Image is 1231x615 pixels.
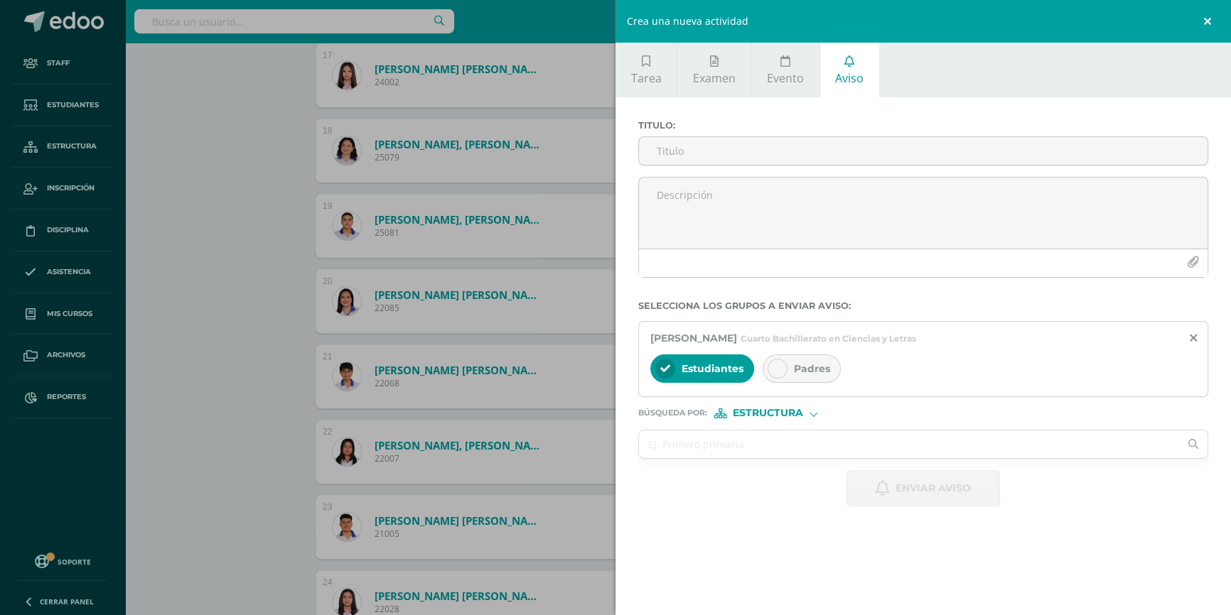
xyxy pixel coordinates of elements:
[638,409,707,417] span: Búsqueda por :
[615,43,677,97] a: Tarea
[631,70,662,86] span: Tarea
[650,332,737,344] span: [PERSON_NAME]
[741,333,916,344] span: Cuarto Bachillerato en Ciencias y Letras
[820,43,879,97] a: Aviso
[639,137,1208,165] input: Titulo
[714,408,821,418] div: [object Object]
[638,120,1208,131] label: Titulo :
[767,70,804,86] span: Evento
[677,43,751,97] a: Examen
[846,470,1000,506] button: Enviar aviso
[638,300,1208,311] label: Selecciona los grupos a enviar aviso :
[751,43,819,97] a: Evento
[835,70,864,86] span: Aviso
[639,430,1179,458] input: Ej. Primero primaria
[693,70,736,86] span: Examen
[794,362,830,375] span: Padres
[682,362,743,375] span: Estudiantes
[896,471,971,506] span: Enviar aviso
[733,409,803,417] span: Estructura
